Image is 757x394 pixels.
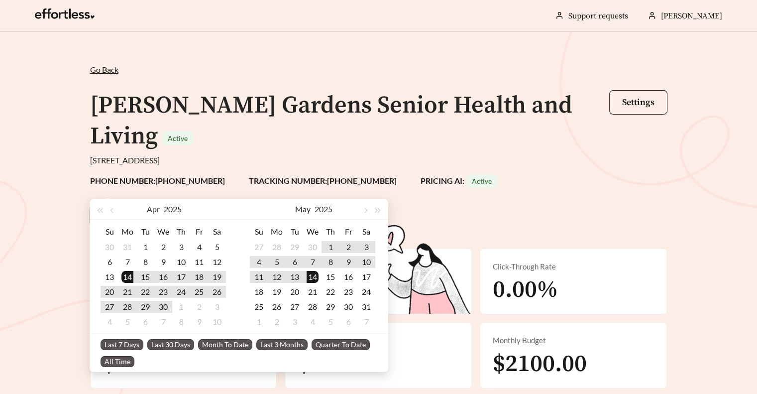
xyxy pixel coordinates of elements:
div: 18 [193,271,205,283]
div: 6 [139,316,151,328]
td: 2025-04-20 [101,284,118,299]
th: Tu [286,224,304,240]
div: 29 [139,301,151,313]
td: 2025-04-30 [304,240,322,255]
td: 2025-04-19 [208,269,226,284]
td: 2025-03-31 [118,240,136,255]
th: Tu [136,224,154,240]
div: 31 [121,241,133,253]
div: 19 [271,286,283,298]
div: 11 [193,256,205,268]
div: 1 [253,316,265,328]
td: 2025-05-18 [250,284,268,299]
td: 2025-05-11 [250,269,268,284]
div: 21 [307,286,319,298]
div: 8 [175,316,187,328]
td: 2025-04-09 [154,255,172,269]
td: 2025-05-26 [268,299,286,314]
strong: PHONE NUMBER: [PHONE_NUMBER] [90,176,225,185]
div: 29 [289,241,301,253]
td: 2025-05-01 [322,240,339,255]
td: 2025-05-03 [357,240,375,255]
div: 28 [271,241,283,253]
div: 28 [121,301,133,313]
div: 9 [193,316,205,328]
div: 14 [121,271,133,283]
div: 21 [121,286,133,298]
button: Settings [609,90,667,115]
td: 2025-05-19 [268,284,286,299]
td: 2025-04-15 [136,269,154,284]
div: 13 [104,271,115,283]
td: 2025-05-17 [357,269,375,284]
td: 2025-04-17 [172,269,190,284]
div: 10 [360,256,372,268]
div: 20 [104,286,115,298]
div: 7 [307,256,319,268]
div: [STREET_ADDRESS] [90,154,667,166]
td: 2025-05-27 [286,299,304,314]
th: Fr [190,224,208,240]
div: 13 [289,271,301,283]
span: Last 7 Days [101,339,143,350]
td: 2025-04-28 [268,240,286,255]
div: 3 [360,241,372,253]
div: 10 [211,316,223,328]
div: 23 [342,286,354,298]
div: 31 [360,301,372,313]
div: 10 [175,256,187,268]
td: 2025-04-02 [154,240,172,255]
div: 5 [324,316,336,328]
div: 25 [253,301,265,313]
button: Apr [147,199,160,219]
td: 2025-06-04 [304,314,322,329]
td: 2025-05-05 [118,314,136,329]
button: May [295,199,311,219]
td: 2025-05-22 [322,284,339,299]
strong: PRICING AI: [421,176,498,185]
td: 2025-04-25 [190,284,208,299]
div: 2 [342,241,354,253]
td: 2025-04-06 [101,255,118,269]
div: 1 [175,301,187,313]
div: 22 [139,286,151,298]
th: We [304,224,322,240]
button: 2025 [164,199,182,219]
td: 2025-05-23 [339,284,357,299]
td: 2025-05-12 [268,269,286,284]
td: 2025-05-10 [357,255,375,269]
div: 1 [324,241,336,253]
td: 2025-04-12 [208,255,226,269]
td: 2025-04-29 [136,299,154,314]
td: 2025-04-01 [136,240,154,255]
div: 5 [211,241,223,253]
td: 2025-04-24 [172,284,190,299]
th: Th [322,224,339,240]
td: 2025-03-30 [101,240,118,255]
div: 6 [342,316,354,328]
td: 2025-04-29 [286,240,304,255]
div: 17 [360,271,372,283]
td: 2025-04-13 [101,269,118,284]
th: Th [172,224,190,240]
td: 2025-05-29 [322,299,339,314]
div: 24 [360,286,372,298]
td: 2025-05-10 [208,314,226,329]
div: Click-Through Rate [492,261,654,272]
div: 9 [157,256,169,268]
div: 3 [175,241,187,253]
td: 2025-04-23 [154,284,172,299]
td: 2025-04-26 [208,284,226,299]
h1: [PERSON_NAME] Gardens Senior Health and Living [90,91,572,151]
td: 2025-04-11 [190,255,208,269]
div: 4 [253,256,265,268]
th: Su [250,224,268,240]
div: 6 [289,256,301,268]
td: 2025-05-07 [154,314,172,329]
td: 2025-06-06 [339,314,357,329]
th: Mo [118,224,136,240]
td: 2025-05-24 [357,284,375,299]
div: 23 [157,286,169,298]
span: Go Back [90,65,118,74]
div: 7 [157,316,169,328]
